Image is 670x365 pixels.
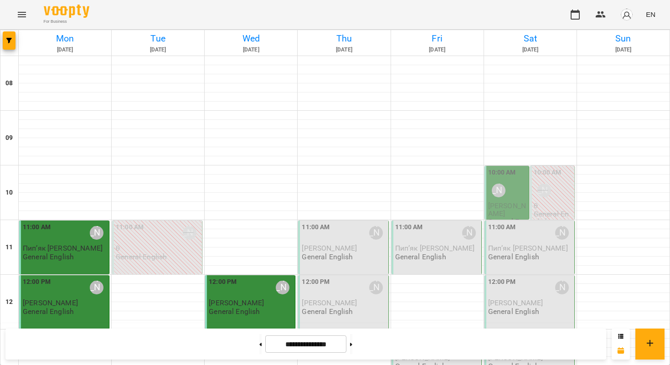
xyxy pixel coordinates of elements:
label: 12:00 PM [23,277,51,287]
label: 11:00 AM [488,222,516,232]
p: General English [302,253,353,261]
p: General English [488,308,539,315]
h6: Thu [299,31,389,46]
div: Макарова Яна [369,226,383,240]
div: Макарова Яна [492,184,505,197]
p: General English [488,253,539,261]
button: EN [642,6,659,23]
label: 11:00 AM [23,222,51,232]
h6: [DATE] [206,46,296,54]
div: Макарова Яна [462,226,476,240]
span: [PERSON_NAME] [488,201,526,218]
h6: [DATE] [485,46,575,54]
h6: Sat [485,31,575,46]
span: [PERSON_NAME] [488,298,543,307]
span: Пип’як [PERSON_NAME] [488,244,568,252]
div: Макарова Яна [183,226,196,240]
label: 12:00 PM [302,277,330,287]
p: General English [23,253,74,261]
h6: Sun [578,31,668,46]
span: Пип’як [PERSON_NAME] [23,244,103,252]
p: General English [302,308,353,315]
button: Menu [11,4,33,26]
h6: [DATE] [299,46,389,54]
img: Voopty Logo [44,5,89,18]
label: 12:00 PM [488,277,516,287]
div: Макарова Яна [537,184,551,197]
p: General English [488,218,527,234]
h6: Fri [392,31,482,46]
p: General English [209,308,260,315]
h6: 11 [5,242,13,252]
label: 10:00 AM [534,168,562,178]
p: 0 [116,244,200,252]
div: Макарова Яна [90,281,103,294]
div: Макарова Яна [555,226,569,240]
span: [PERSON_NAME] [302,298,357,307]
h6: [DATE] [392,46,482,54]
span: EN [646,10,655,19]
p: General English [395,253,446,261]
label: 10:00 AM [488,168,516,178]
h6: 09 [5,133,13,143]
span: For Business [44,19,89,25]
p: 0 [534,202,572,210]
p: General English [23,308,74,315]
h6: 10 [5,188,13,198]
label: 11:00 AM [116,222,144,232]
h6: [DATE] [113,46,203,54]
h6: 12 [5,297,13,307]
h6: 08 [5,78,13,88]
label: 11:00 AM [395,222,423,232]
div: Макарова Яна [90,226,103,240]
span: [PERSON_NAME] [302,244,357,252]
span: [PERSON_NAME] [23,298,78,307]
span: [PERSON_NAME] [209,298,264,307]
h6: Tue [113,31,203,46]
p: General English [116,253,167,261]
h6: [DATE] [578,46,668,54]
h6: Mon [20,31,110,46]
span: Пип’як [PERSON_NAME] [395,244,475,252]
div: Макарова Яна [555,281,569,294]
label: 12:00 PM [209,277,237,287]
img: avatar_s.png [620,8,633,21]
div: Макарова Яна [276,281,289,294]
p: General English [534,210,572,226]
h6: Wed [206,31,296,46]
div: Макарова Яна [369,281,383,294]
h6: [DATE] [20,46,110,54]
label: 11:00 AM [302,222,330,232]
